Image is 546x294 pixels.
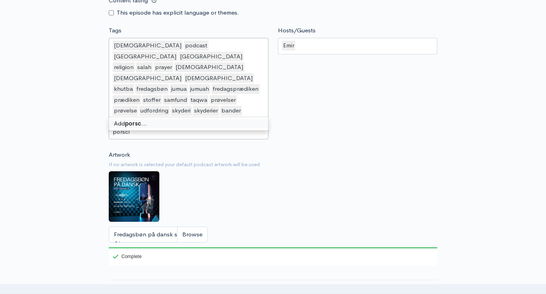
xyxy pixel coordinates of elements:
[117,8,239,17] label: This episode has explicit language or themes.
[179,52,244,62] div: [GEOGRAPHIC_DATA]
[193,106,219,116] div: skyderier
[113,84,134,94] div: khutba
[220,106,242,116] div: bander
[174,62,244,72] div: [DEMOGRAPHIC_DATA]
[189,84,210,94] div: jumuah
[170,84,188,94] div: jumua
[113,106,138,116] div: prøvelse
[109,26,121,35] label: Tags
[109,150,130,159] label: Artwork
[113,95,141,105] div: prædiken
[278,26,316,35] label: Hosts/Guests
[113,41,183,51] div: [DEMOGRAPHIC_DATA]
[189,95,208,105] div: taqwa
[210,95,237,105] div: prøvelser
[282,41,295,51] div: Emir
[109,119,268,128] div: Add …
[163,95,188,105] div: samfund
[125,120,141,127] strong: porsc
[113,62,135,72] div: religion
[154,62,173,72] div: prayer
[184,41,208,51] div: podcast
[113,254,142,259] div: Complete
[109,161,437,169] small: If no artwork is selected your default podcast artwork will be used
[113,73,183,83] div: [DEMOGRAPHIC_DATA]
[136,62,153,72] div: salah
[184,73,254,83] div: [DEMOGRAPHIC_DATA]
[109,247,143,266] div: Complete
[139,106,170,116] div: udfordring
[113,52,178,62] div: [GEOGRAPHIC_DATA]
[171,106,192,116] div: skyderi
[212,84,260,94] div: fredagsprædiken
[135,84,169,94] div: fredagsbøn
[109,247,437,248] div: 100%
[142,95,162,105] div: stoffer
